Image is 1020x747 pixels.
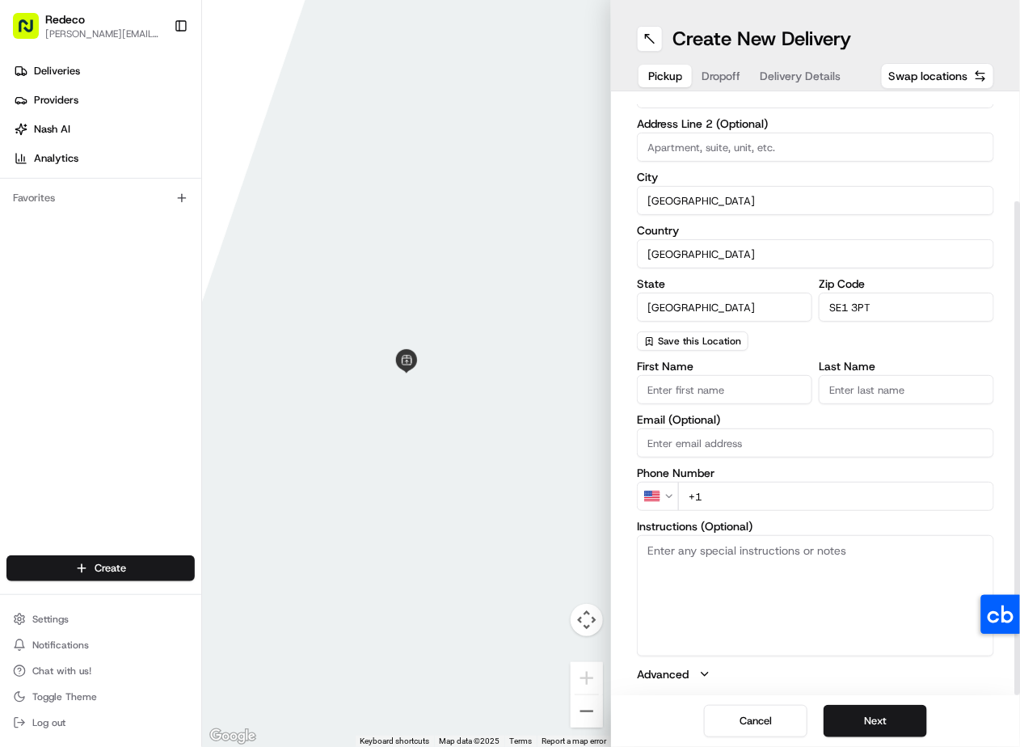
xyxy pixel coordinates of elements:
[6,711,195,734] button: Log out
[6,146,201,171] a: Analytics
[16,234,42,260] img: Angelique Valdez
[6,555,195,581] button: Create
[637,239,994,268] input: Enter country
[251,206,294,226] button: See all
[702,68,740,84] span: Dropoff
[637,361,812,372] label: First Name
[637,666,994,682] button: Advanced
[648,68,682,84] span: Pickup
[637,278,812,289] label: State
[32,665,91,677] span: Chat with us!
[50,250,131,263] span: [PERSON_NAME]
[143,250,176,263] span: [DATE]
[42,103,267,120] input: Clear
[672,26,851,52] h1: Create New Delivery
[62,293,95,306] span: [DATE]
[95,561,126,576] span: Create
[637,133,994,162] input: Apartment, suite, unit, etc.
[34,151,78,166] span: Analytics
[6,185,195,211] div: Favorites
[658,335,741,348] span: Save this Location
[32,361,124,377] span: Knowledge Base
[888,68,967,84] span: Swap locations
[637,293,812,322] input: Enter state
[704,705,807,737] button: Cancel
[34,93,78,108] span: Providers
[6,58,201,84] a: Deliveries
[637,225,994,236] label: Country
[637,186,994,215] input: Enter city
[6,608,195,631] button: Settings
[571,662,603,694] button: Zoom in
[6,660,195,682] button: Chat with us!
[73,154,265,170] div: Start new chat
[571,604,603,636] button: Map camera controls
[637,375,812,404] input: Enter first name
[32,716,65,729] span: Log out
[161,400,196,412] span: Pylon
[637,171,994,183] label: City
[32,690,97,703] span: Toggle Theme
[130,354,266,383] a: 💻API Documentation
[881,63,994,89] button: Swap locations
[16,64,294,90] p: Welcome 👋
[819,293,994,322] input: Enter zip code
[32,639,89,652] span: Notifications
[819,375,994,404] input: Enter last name
[360,736,429,747] button: Keyboard shortcuts
[10,354,130,383] a: 📗Knowledge Base
[32,613,69,626] span: Settings
[6,6,167,45] button: Redeco[PERSON_NAME][EMAIL_ADDRESS][DOMAIN_NAME]
[153,361,259,377] span: API Documentation
[637,428,994,458] input: Enter email address
[637,118,994,129] label: Address Line 2 (Optional)
[34,154,63,183] img: 1727276513143-84d647e1-66c0-4f92-a045-3c9f9f5dfd92
[637,414,994,425] label: Email (Optional)
[134,250,140,263] span: •
[824,705,927,737] button: Next
[45,11,85,27] button: Redeco
[6,116,201,142] a: Nash AI
[73,170,222,183] div: We're available if you need us!
[16,209,103,222] div: Past conversations
[206,726,259,747] img: Google
[439,736,499,745] span: Map data ©2025
[32,251,45,264] img: 1736555255976-a54dd68f-1ca7-489b-9aae-adbdc363a1c4
[45,27,161,40] button: [PERSON_NAME][EMAIL_ADDRESS][DOMAIN_NAME]
[206,726,259,747] a: Open this area in Google Maps (opens a new window)
[114,399,196,412] a: Powered byPylon
[760,68,841,84] span: Delivery Details
[819,361,994,372] label: Last Name
[637,666,689,682] label: Advanced
[571,695,603,728] button: Zoom out
[34,122,70,137] span: Nash AI
[509,736,532,745] a: Terms
[6,634,195,656] button: Notifications
[637,521,994,532] label: Instructions (Optional)
[637,467,994,479] label: Phone Number
[6,87,201,113] a: Providers
[678,482,994,511] input: Enter phone number
[819,278,994,289] label: Zip Code
[53,293,59,306] span: •
[275,158,294,178] button: Start new chat
[34,64,80,78] span: Deliveries
[637,331,748,351] button: Save this Location
[137,362,150,375] div: 💻
[542,736,606,745] a: Report a map error
[16,362,29,375] div: 📗
[6,686,195,708] button: Toggle Theme
[16,15,48,48] img: Nash
[16,154,45,183] img: 1736555255976-a54dd68f-1ca7-489b-9aae-adbdc363a1c4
